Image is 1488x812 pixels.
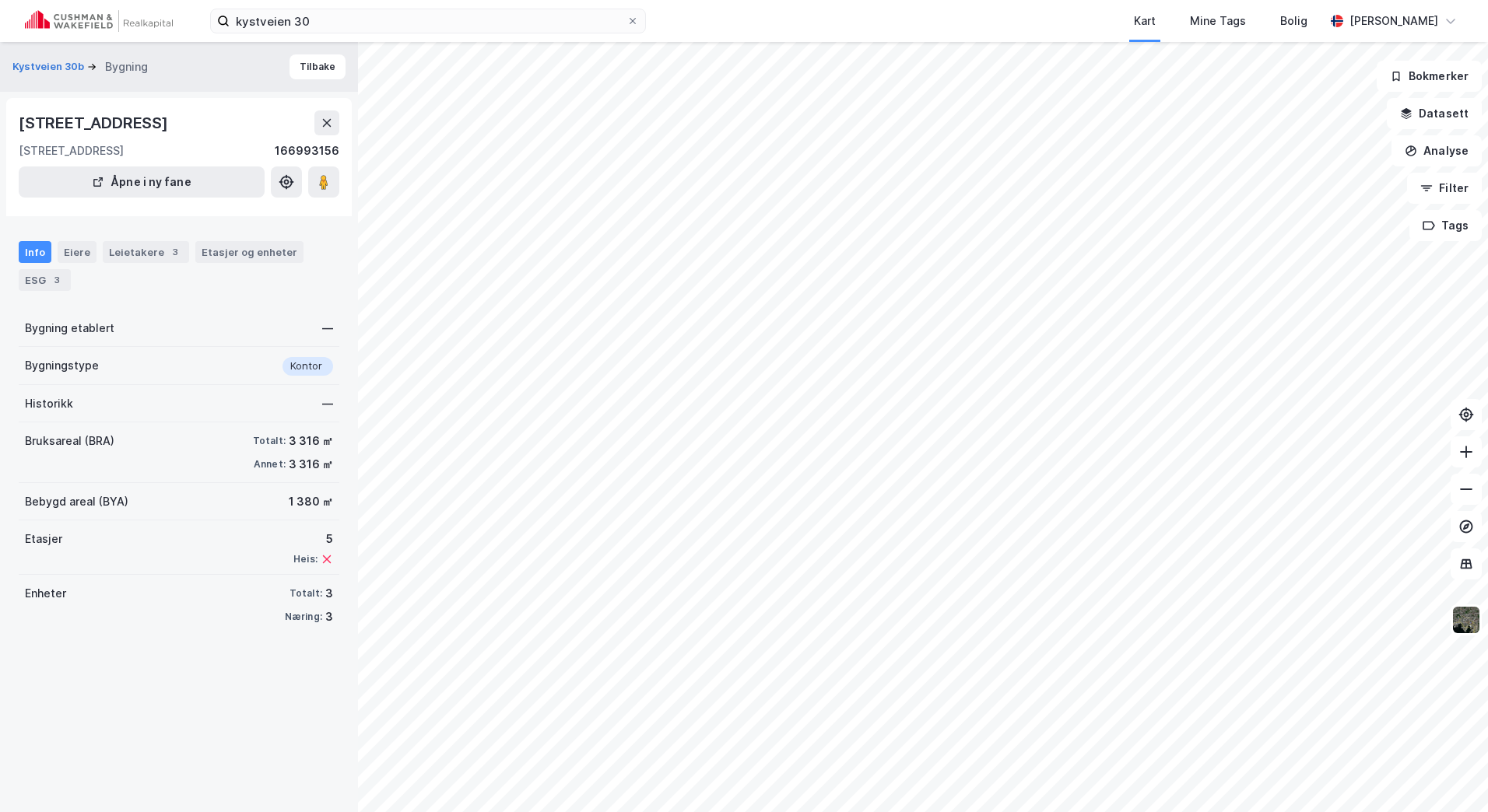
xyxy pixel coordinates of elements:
[230,9,626,33] input: Søk på adresse, matrikkel, gårdeiere, leietakere eller personer
[49,272,65,288] div: 3
[1409,210,1482,241] button: Tags
[19,241,51,263] div: Info
[253,435,286,447] div: Totalt:
[1190,12,1246,30] div: Mine Tags
[289,432,333,450] div: 3 316 ㎡
[25,432,114,450] div: Bruksareal (BRA)
[1407,173,1482,204] button: Filter
[103,241,189,263] div: Leietakere
[289,492,333,511] div: 1 380 ㎡
[58,241,97,263] div: Eiere
[322,319,333,338] div: —
[19,166,265,198] button: Åpne i ny fane
[12,59,87,75] button: Kystveien 30b
[275,142,339,160] div: 166993156
[285,611,322,623] div: Næring:
[19,269,71,291] div: ESG
[25,584,66,603] div: Enheter
[1377,61,1482,92] button: Bokmerker
[325,607,333,626] div: 3
[202,245,297,259] div: Etasjer og enheter
[290,587,322,600] div: Totalt:
[19,110,171,135] div: [STREET_ADDRESS]
[1134,12,1156,30] div: Kart
[1387,98,1482,129] button: Datasett
[25,319,114,338] div: Bygning etablert
[19,142,124,160] div: [STREET_ADDRESS]
[293,553,318,565] div: Heis:
[25,394,73,413] div: Historikk
[25,356,99,375] div: Bygningstype
[25,10,173,32] img: cushman-wakefield-realkapital-logo.202ea83816669bd177139c58696a8fa1.svg
[1349,12,1438,30] div: [PERSON_NAME]
[25,530,62,548] div: Etasjer
[322,394,333,413] div: —
[1410,737,1488,812] div: Kontrollprogram for chat
[105,58,148,76] div: Bygning
[1451,605,1481,635] img: 9k=
[167,244,183,260] div: 3
[290,54,346,79] button: Tilbake
[293,530,333,548] div: 5
[1391,135,1482,166] button: Analyse
[289,455,333,474] div: 3 316 ㎡
[1410,737,1488,812] iframe: Chat Widget
[1280,12,1307,30] div: Bolig
[254,458,286,471] div: Annet:
[325,584,333,603] div: 3
[25,492,128,511] div: Bebygd areal (BYA)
